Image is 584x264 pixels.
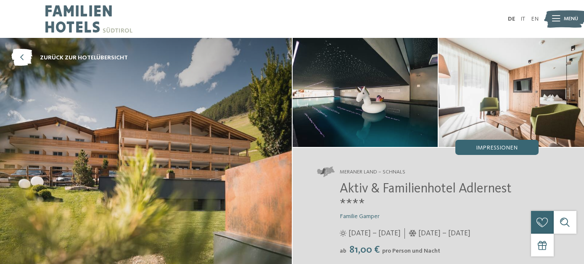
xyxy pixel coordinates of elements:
[293,38,438,147] img: Das Familienhotel im Meraner Land mit dem gewissen Etwas
[349,228,401,239] span: [DATE] – [DATE]
[409,230,417,237] i: Öffnungszeiten im Winter
[439,38,584,147] img: Das Familienhotel im Meraner Land mit dem gewissen Etwas
[340,230,346,237] i: Öffnungszeiten im Sommer
[382,248,440,254] span: pro Person und Nacht
[521,16,525,22] a: IT
[340,168,405,176] span: Meraner Land – Schnals
[531,16,539,22] a: EN
[11,49,128,67] a: zurück zur Hotelübersicht
[347,245,381,255] span: 81,00 €
[40,53,128,62] span: zurück zur Hotelübersicht
[418,228,470,239] span: [DATE] – [DATE]
[508,16,515,22] a: DE
[564,15,578,23] span: Menü
[340,213,380,219] span: Familie Gamper
[476,145,518,151] span: Impressionen
[340,182,512,212] span: Aktiv & Familienhotel Adlernest ****
[340,248,346,254] span: ab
